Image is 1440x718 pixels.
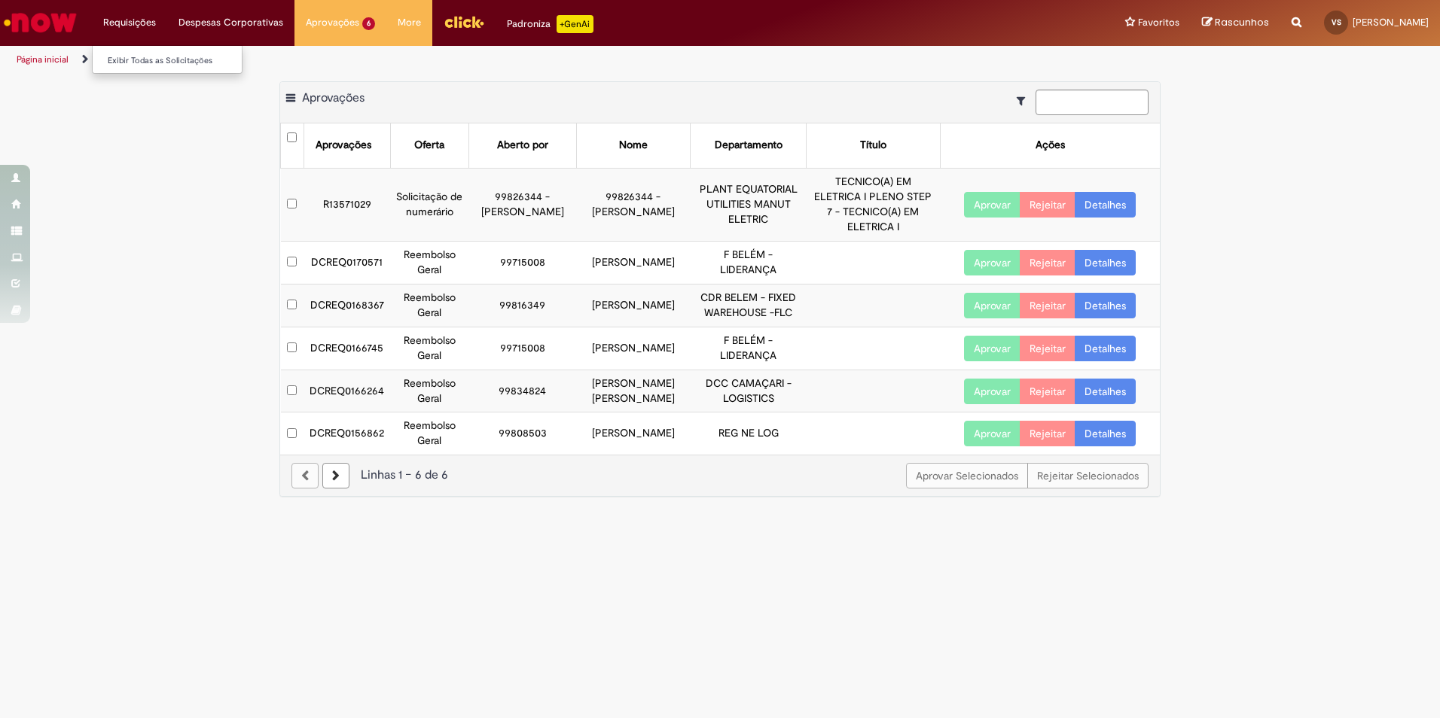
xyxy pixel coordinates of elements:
td: [PERSON_NAME] [576,241,690,284]
td: Reembolso Geral [390,327,468,370]
p: +GenAi [557,15,593,33]
span: Aprovações [302,90,365,105]
button: Rejeitar [1020,293,1075,318]
button: Rejeitar [1020,192,1075,218]
button: Aprovar [964,379,1021,404]
ul: Trilhas de página [11,46,949,74]
span: VS [1332,17,1341,27]
td: Solicitação de numerário [390,168,468,241]
td: [PERSON_NAME] [576,412,690,455]
button: Aprovar [964,250,1021,275]
td: Reembolso Geral [390,284,468,327]
a: Detalhes [1075,379,1136,404]
div: Ações [1036,138,1065,153]
div: Título [860,138,886,153]
div: Aprovações [316,138,371,153]
td: F BELÉM - LIDERANÇA [691,327,807,370]
img: ServiceNow [2,8,79,38]
td: [PERSON_NAME] [PERSON_NAME] [576,370,690,412]
span: Favoritos [1138,15,1179,30]
td: DCC CAMAÇARI - LOGISTICS [691,370,807,412]
button: Rejeitar [1020,250,1075,275]
td: DCREQ0156862 [304,412,390,455]
button: Rejeitar [1020,336,1075,361]
i: Mostrar filtros para: Suas Solicitações [1017,96,1033,106]
td: DCREQ0166745 [304,327,390,370]
td: [PERSON_NAME] [576,284,690,327]
td: 99715008 [468,327,576,370]
td: R13571029 [304,168,390,241]
td: DCREQ0168367 [304,284,390,327]
a: Detalhes [1075,293,1136,318]
a: Detalhes [1075,421,1136,446]
td: TECNICO(A) EM ELETRICA I PLENO STEP 7 - TECNICO(A) EM ELETRICA I [806,168,940,241]
div: Oferta [414,138,444,153]
span: Aprovações [306,15,359,30]
span: Requisições [103,15,156,30]
td: 99816349 [468,284,576,327]
button: Aprovar [964,336,1021,361]
th: Aprovações [304,123,390,168]
td: Reembolso Geral [390,412,468,455]
td: F BELÉM - LIDERANÇA [691,241,807,284]
span: 6 [362,17,375,30]
div: Linhas 1 − 6 de 6 [291,467,1149,484]
span: Despesas Corporativas [178,15,283,30]
td: Reembolso Geral [390,370,468,412]
div: Nome [619,138,648,153]
a: Página inicial [17,53,69,65]
button: Aprovar [964,293,1021,318]
span: Rascunhos [1215,15,1269,29]
span: [PERSON_NAME] [1353,16,1429,29]
button: Rejeitar [1020,379,1075,404]
a: Detalhes [1075,336,1136,361]
td: 99808503 [468,412,576,455]
td: 99826344 - [PERSON_NAME] [468,168,576,241]
button: Rejeitar [1020,421,1075,446]
td: 99715008 [468,241,576,284]
a: Detalhes [1075,250,1136,275]
td: REG NE LOG [691,412,807,455]
div: Departamento [715,138,783,153]
a: Detalhes [1075,192,1136,218]
td: 99834824 [468,370,576,412]
a: Rascunhos [1202,16,1269,30]
td: Reembolso Geral [390,241,468,284]
td: 99826344 - [PERSON_NAME] [576,168,690,241]
div: Padroniza [507,15,593,33]
ul: Requisições [92,45,243,74]
td: PLANT EQUATORIAL UTILITIES MANUT ELETRIC [691,168,807,241]
img: click_logo_yellow_360x200.png [444,11,484,33]
button: Aprovar [964,192,1021,218]
td: DCREQ0166264 [304,370,390,412]
td: CDR BELEM - FIXED WAREHOUSE -FLC [691,284,807,327]
span: More [398,15,421,30]
div: Aberto por [497,138,548,153]
td: DCREQ0170571 [304,241,390,284]
td: [PERSON_NAME] [576,327,690,370]
a: Exibir Todas as Solicitações [93,53,258,69]
button: Aprovar [964,421,1021,446]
